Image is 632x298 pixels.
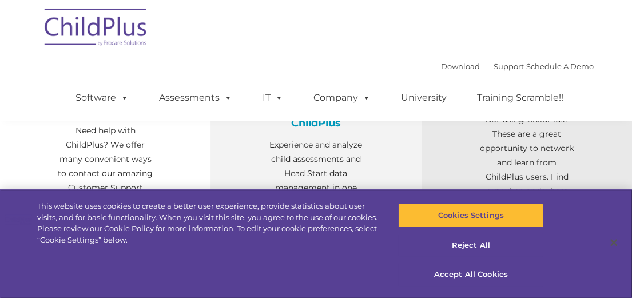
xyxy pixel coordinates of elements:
[398,233,543,257] button: Reject All
[251,86,295,109] a: IT
[64,86,140,109] a: Software
[441,62,594,71] font: |
[268,138,364,267] p: Experience and analyze child assessments and Head Start data management in one system with zero c...
[494,62,524,71] a: Support
[398,263,543,287] button: Accept All Cookies
[302,86,382,109] a: Company
[526,62,594,71] a: Schedule A Demo
[601,230,626,255] button: Close
[37,201,379,245] div: This website uses cookies to create a better user experience, provide statistics about user visit...
[479,113,575,227] p: Not using ChildPlus? These are a great opportunity to network and learn from ChildPlus users. Fin...
[398,204,543,228] button: Cookies Settings
[39,1,153,58] img: ChildPlus by Procare Solutions
[441,62,480,71] a: Download
[57,124,153,267] p: Need help with ChildPlus? We offer many convenient ways to contact our amazing Customer Support r...
[389,86,458,109] a: University
[148,86,244,109] a: Assessments
[466,86,575,109] a: Training Scramble!!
